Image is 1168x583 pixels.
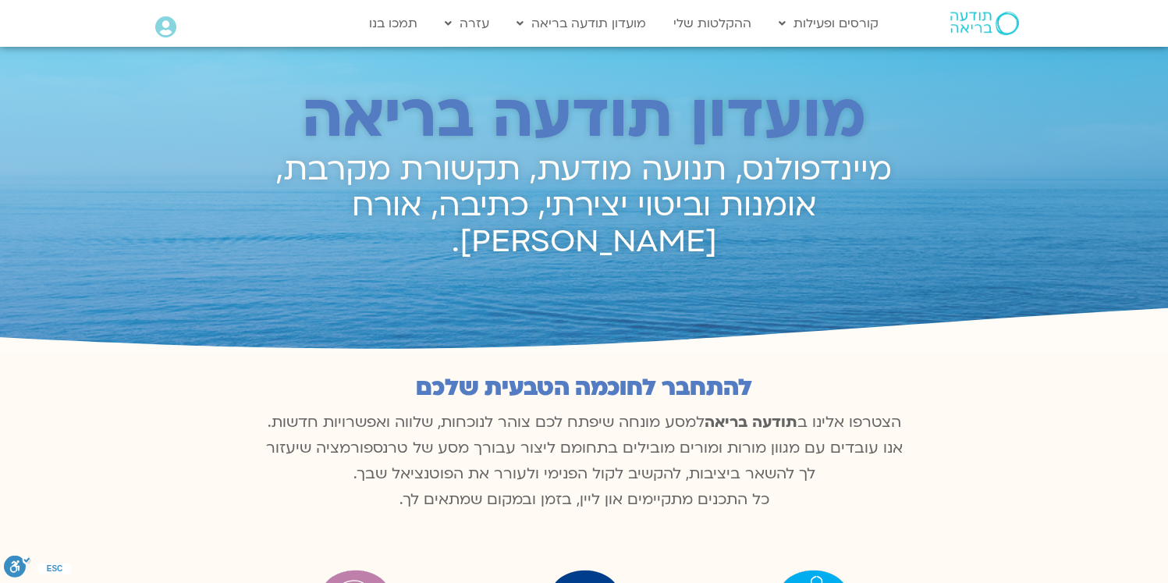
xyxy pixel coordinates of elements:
[256,83,913,151] h2: מועדון תודעה בריאה
[509,9,654,38] a: מועדון תודעה בריאה
[256,152,913,260] h2: מיינדפולנס, תנועה מודעת, תקשורת מקרבת, אומנות וביטוי יצירתי, כתיבה, אורח [PERSON_NAME].
[257,410,912,513] p: הצטרפו אלינו ב למסע מונחה שיפתח לכם צוהר לנוכחות, שלווה ואפשרויות חדשות. אנו עובדים עם מגוון מורו...
[361,9,425,38] a: תמכו בנו
[950,12,1019,35] img: תודעה בריאה
[666,9,759,38] a: ההקלטות שלי
[257,375,912,401] h2: להתחבר לחוכמה הטבעית שלכם
[771,9,886,38] a: קורסים ופעילות
[705,412,797,432] b: תודעה בריאה
[437,9,497,38] a: עזרה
